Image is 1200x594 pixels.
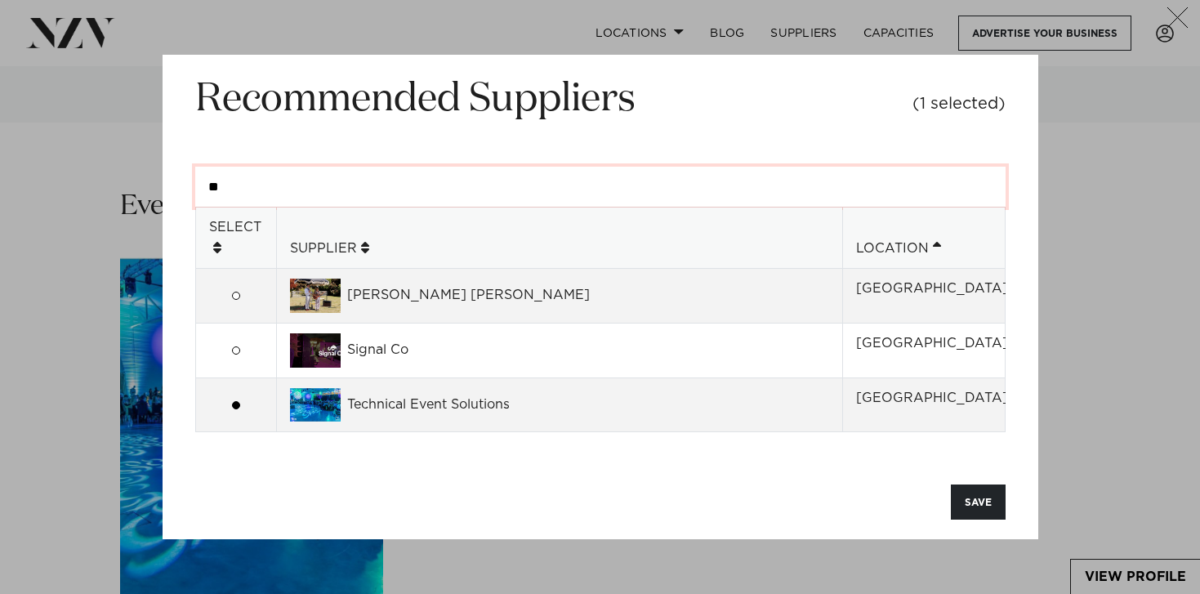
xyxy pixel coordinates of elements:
h6: (1 selected) [912,96,1006,113]
span: Select [209,221,261,234]
span: Location [856,242,929,255]
img: P4OshcflOJod0S1DemCzj4HEQhM7Q5WnwsrM4nx9.jpg [290,388,347,422]
td: [GEOGRAPHIC_DATA] [843,377,1005,432]
h2: Recommended Suppliers [195,74,636,126]
div: Signal Co [290,333,830,368]
div: Technical Event Solutions [290,388,830,422]
button: SAVE [951,485,1006,520]
img: EEpgo5DZhzcQXUy2Y1tc0wRbleJcycqVnkUQDLLp.jpg [290,279,347,313]
td: [GEOGRAPHIC_DATA] [843,269,1005,324]
img: nFuLXC1z1BltHc0LZ9WPerzaPguyLFv1kelKgjS2.jpg [290,333,347,368]
td: [GEOGRAPHIC_DATA] [843,324,1005,378]
div: [PERSON_NAME] [PERSON_NAME] [290,279,830,313]
span: Supplier [290,242,357,255]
